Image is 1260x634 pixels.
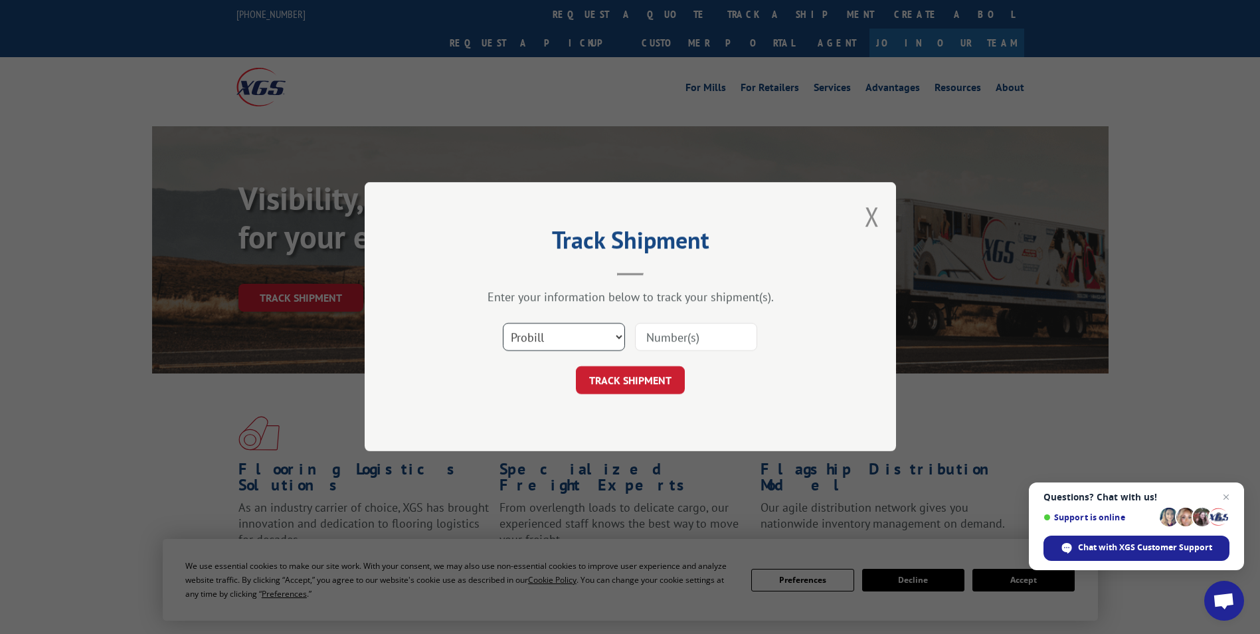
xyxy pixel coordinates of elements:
[1218,489,1234,505] span: Close chat
[431,231,830,256] h2: Track Shipment
[1204,581,1244,621] div: Open chat
[1078,542,1212,554] span: Chat with XGS Customer Support
[1043,536,1229,561] div: Chat with XGS Customer Support
[1043,492,1229,502] span: Questions? Chat with us!
[865,199,879,234] button: Close modal
[1043,512,1155,522] span: Support is online
[635,324,757,352] input: Number(s)
[431,290,830,305] div: Enter your information below to track your shipment(s).
[576,367,685,395] button: TRACK SHIPMENT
